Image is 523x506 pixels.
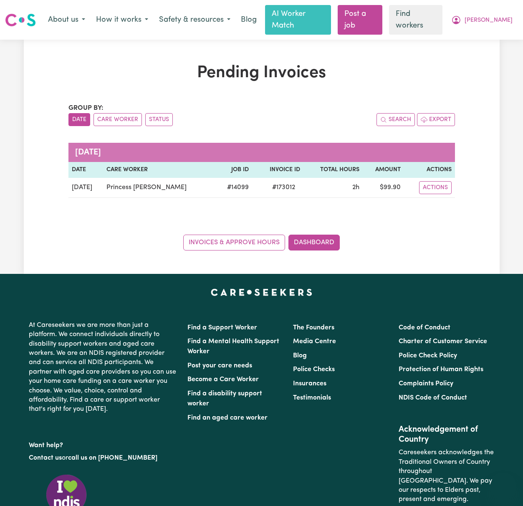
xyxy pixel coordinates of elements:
td: [DATE] [68,178,104,198]
p: At Careseekers we are more than just a platform. We connect individuals directly to disability su... [29,317,177,417]
button: Actions [419,181,452,194]
button: Search [376,113,415,126]
th: Amount [363,162,404,178]
td: $ 99.90 [363,178,404,198]
a: Find an aged care worker [187,415,268,421]
a: NDIS Code of Conduct [399,395,467,401]
a: Testimonials [293,395,331,401]
a: AI Worker Match [265,5,331,35]
th: Care Worker [103,162,215,178]
a: call us on [PHONE_NUMBER] [68,455,157,461]
a: Complaints Policy [399,380,453,387]
th: Job ID [215,162,252,178]
a: Blog [236,11,262,29]
td: Princess [PERSON_NAME] [103,178,215,198]
a: Blog [293,352,307,359]
button: Safety & resources [154,11,236,29]
a: Find a disability support worker [187,390,262,407]
th: Actions [404,162,455,178]
button: sort invoices by paid status [145,113,173,126]
a: Police Checks [293,366,335,373]
a: Insurances [293,380,326,387]
a: Charter of Customer Service [399,338,487,345]
img: Careseekers logo [5,13,36,28]
span: 2 hours [352,184,359,191]
a: Post a job [338,5,382,35]
span: # 173012 [267,182,300,192]
a: Find a Mental Health Support Worker [187,338,279,355]
a: Find a Support Worker [187,324,257,331]
a: The Founders [293,324,334,331]
a: Protection of Human Rights [399,366,483,373]
button: How it works [91,11,154,29]
th: Invoice ID [252,162,303,178]
button: sort invoices by date [68,113,90,126]
button: sort invoices by care worker [93,113,142,126]
span: [PERSON_NAME] [465,16,513,25]
button: My Account [446,11,518,29]
a: Code of Conduct [399,324,450,331]
th: Total Hours [303,162,363,178]
a: Police Check Policy [399,352,457,359]
h1: Pending Invoices [68,63,455,83]
a: Careseekers home page [211,289,312,296]
a: Careseekers logo [5,10,36,30]
a: Become a Care Worker [187,376,259,383]
iframe: Button to launch messaging window [490,473,516,499]
a: Invoices & Approve Hours [183,235,285,250]
a: Contact us [29,455,62,461]
h2: Acknowledgement of Country [399,425,494,445]
p: Want help? [29,438,177,450]
th: Date [68,162,104,178]
a: Media Centre [293,338,336,345]
a: Dashboard [288,235,340,250]
a: Find workers [389,5,442,35]
button: Export [417,113,455,126]
button: About us [43,11,91,29]
td: # 14099 [215,178,252,198]
p: or [29,450,177,466]
a: Post your care needs [187,362,252,369]
caption: [DATE] [68,143,455,162]
span: Group by: [68,105,104,111]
